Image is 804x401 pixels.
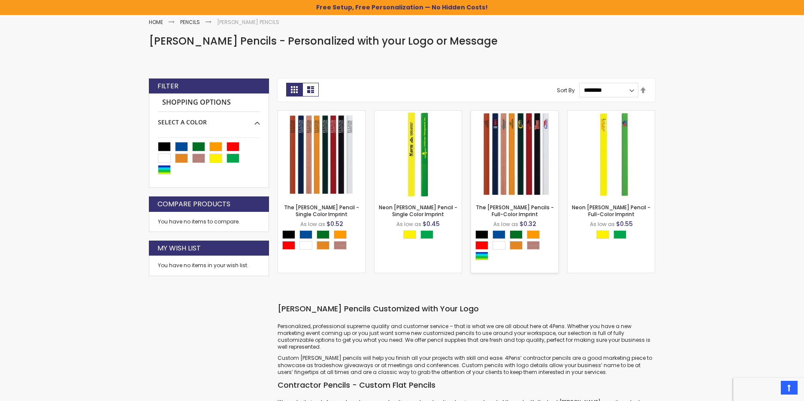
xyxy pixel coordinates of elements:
a: Pencils [180,18,200,26]
a: Neon Carpenter Pencil - Full-Color Imprint [568,110,655,118]
img: Neon Carpenter Pencil - Single Color Imprint [375,111,462,198]
div: White [299,241,312,250]
a: The [PERSON_NAME] Pencils - Full-Color Imprint [476,204,554,218]
span: As low as [396,220,421,228]
iframe: Google Customer Reviews [733,378,804,401]
div: Black [282,230,295,239]
div: Red [475,241,488,250]
strong: Grid [286,83,302,96]
div: Green [510,230,523,239]
strong: [PERSON_NAME] Pencils [217,18,279,26]
div: Dark Blue [299,230,312,239]
strong: Compare Products [157,199,230,209]
a: The Carpenter Pencils - Full-Color Imprint [471,110,558,118]
div: Green [317,230,329,239]
a: Neon Carpenter Pencil - Single Color Imprint [375,110,462,118]
div: Select A Color [282,230,365,252]
div: School Bus Yellow [510,241,523,250]
span: As low as [590,220,615,228]
span: As low as [493,220,518,228]
span: $0.45 [423,220,440,228]
div: Neon Yellow [403,230,416,239]
div: Neon Yellow [596,230,609,239]
img: Neon Carpenter Pencil - Full-Color Imprint [568,111,655,198]
a: The Carpenter Pencil - Single Color Imprint [278,110,365,118]
img: The Carpenter Pencils - Full-Color Imprint [471,111,558,198]
div: Neon Green [420,230,433,239]
p: Custom [PERSON_NAME] pencils will help you finish all your projects with skill and ease. 4Pens’ c... [278,355,655,376]
div: Select A Color [403,230,438,241]
div: Dark Blue [493,230,505,239]
a: The [PERSON_NAME] Pencil - Single Color Imprint [284,204,359,218]
div: Red [282,241,295,250]
div: White [493,241,505,250]
div: You have no items in your wish list. [158,262,260,269]
div: Assorted [475,252,488,260]
div: School Bus Yellow [317,241,329,250]
a: Home [149,18,163,26]
span: $0.52 [326,220,343,228]
span: $0.55 [616,220,633,228]
div: You have no items to compare. [149,212,269,232]
div: Neon Green [614,230,626,239]
div: Orange [334,230,347,239]
div: Natural [334,241,347,250]
a: Neon [PERSON_NAME] Pencil - Single Color Imprint [379,204,457,218]
a: Neon [PERSON_NAME] Pencil - Full-Color Imprint [572,204,650,218]
strong: Filter [157,81,178,91]
div: Orange [527,230,540,239]
h3: Contractor Pencils - Custom Flat Pencils [278,380,655,390]
strong: Shopping Options [158,93,260,112]
div: Select A Color [596,230,631,241]
div: Natural [527,241,540,250]
span: $0.32 [520,220,536,228]
span: As low as [300,220,325,228]
div: Select A Color [158,112,260,127]
p: Personalized, professional supreme quality and customer service – that is what we are all about h... [278,323,655,351]
h3: [PERSON_NAME] Pencils Customized with Your Logo [278,304,655,314]
strong: My Wish List [157,244,201,253]
label: Sort By [557,86,575,93]
img: The Carpenter Pencil - Single Color Imprint [278,111,365,198]
div: Black [475,230,488,239]
h1: [PERSON_NAME] Pencils - Personalized with your Logo or Message [149,34,655,48]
